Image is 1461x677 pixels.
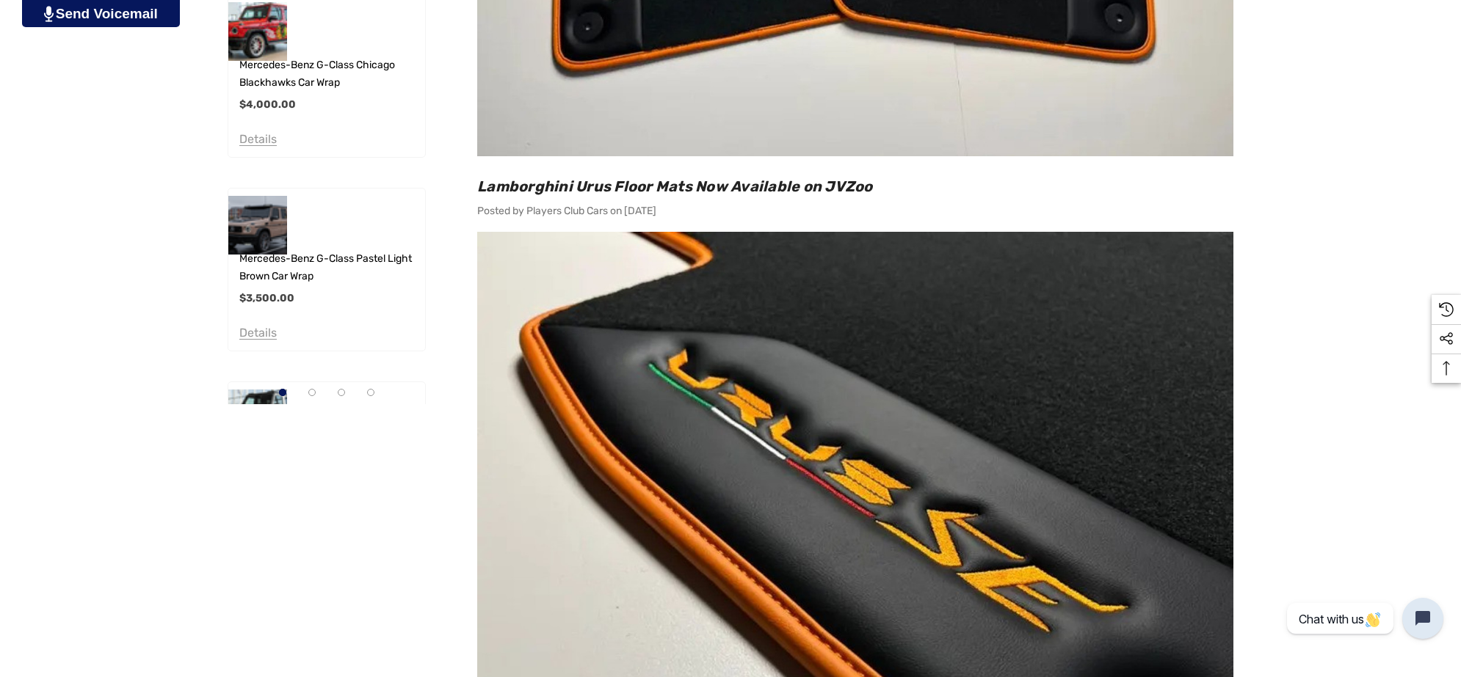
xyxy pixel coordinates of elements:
[1439,302,1454,317] svg: Recently Viewed
[44,6,54,22] img: PjwhLS0gR2VuZXJhdG9yOiBHcmF2aXQuaW8gLS0+PHN2ZyB4bWxucz0iaHR0cDovL3d3dy53My5vcmcvMjAwMC9zdmciIHhtb...
[239,292,294,304] span: $3,500.00
[239,250,425,285] a: Mercedes-Benz G-Class Pastel Light Brown Car Wrap
[308,389,316,396] button: Go to slide 2 of 4
[338,389,345,396] button: Go to slide 3 of 4
[228,2,287,61] img: Chicago Blackhawks Wrapped G Wagon For Sale
[367,389,374,396] button: Go to slide 4 of 4
[239,326,277,340] span: Details
[239,135,277,145] a: Details
[477,202,1233,221] p: Posted by Players Club Cars on [DATE]
[239,98,296,111] span: $4,000.00
[228,196,287,255] img: Pastel Light Brown Wrapped G Wagon For Sale
[1439,332,1454,346] svg: Social Media
[239,56,425,92] a: Mercedes-Benz G-Class Chicago Blackhawks Car Wrap
[1432,361,1461,376] svg: Top
[279,389,286,396] button: Go to slide 1 of 4, active
[239,132,277,146] span: Details
[477,178,873,195] a: Lamborghini Urus Floor Mats Now Available on JVZoo
[239,329,277,339] a: Details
